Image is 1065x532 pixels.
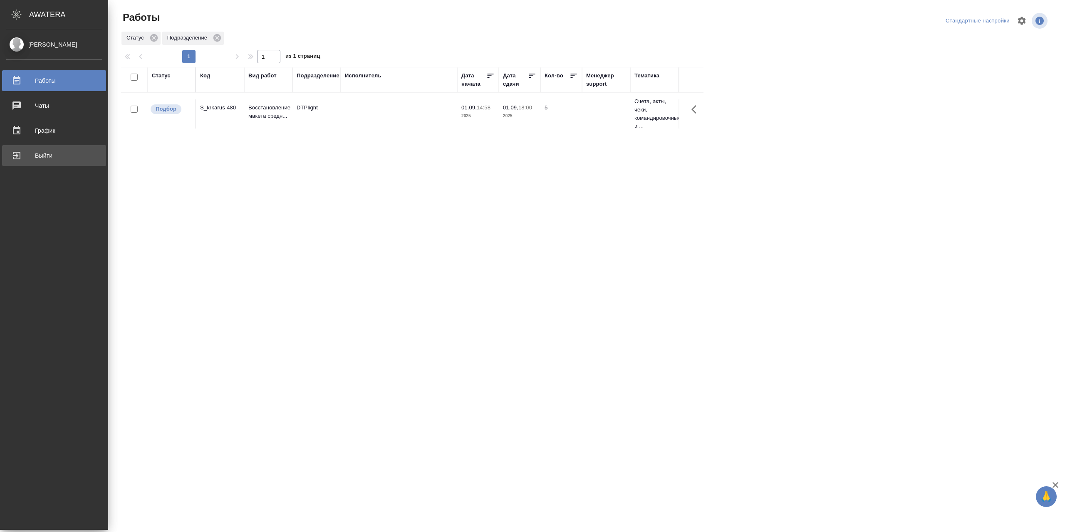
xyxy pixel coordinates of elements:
div: Кол-во [545,72,563,80]
p: 2025 [503,112,536,120]
div: Чаты [6,99,102,112]
span: Посмотреть информацию [1032,13,1049,29]
div: S_krkarus-480 [200,104,240,112]
a: График [2,120,106,141]
td: 5 [540,99,582,129]
div: Статус [121,32,161,45]
p: 18:00 [518,104,532,111]
p: 2025 [461,112,495,120]
div: AWATERA [29,6,108,23]
p: Подразделение [167,34,210,42]
span: 🙏 [1039,488,1053,505]
div: Выйти [6,149,102,162]
p: 01.09, [503,104,518,111]
div: График [6,124,102,137]
span: Работы [121,11,160,24]
span: из 1 страниц [285,51,320,63]
div: [PERSON_NAME] [6,40,102,49]
button: Здесь прячутся важные кнопки [686,99,706,119]
div: split button [944,15,1012,27]
div: Менеджер support [586,72,626,88]
p: Счета, акты, чеки, командировочные и ... [634,97,674,131]
div: Статус [152,72,171,80]
p: Подбор [156,105,176,113]
div: Тематика [634,72,659,80]
a: Чаты [2,95,106,116]
div: Можно подбирать исполнителей [150,104,191,115]
span: Настроить таблицу [1012,11,1032,31]
div: Дата сдачи [503,72,528,88]
div: Работы [6,74,102,87]
a: Работы [2,70,106,91]
div: Подразделение [297,72,339,80]
button: 🙏 [1036,486,1057,507]
p: 14:58 [477,104,490,111]
div: Вид работ [248,72,277,80]
div: Исполнитель [345,72,381,80]
div: Дата начала [461,72,486,88]
a: Выйти [2,145,106,166]
p: Восстановление макета средн... [248,104,288,120]
td: DTPlight [292,99,341,129]
div: Код [200,72,210,80]
div: Подразделение [162,32,224,45]
p: Статус [126,34,147,42]
p: 01.09, [461,104,477,111]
